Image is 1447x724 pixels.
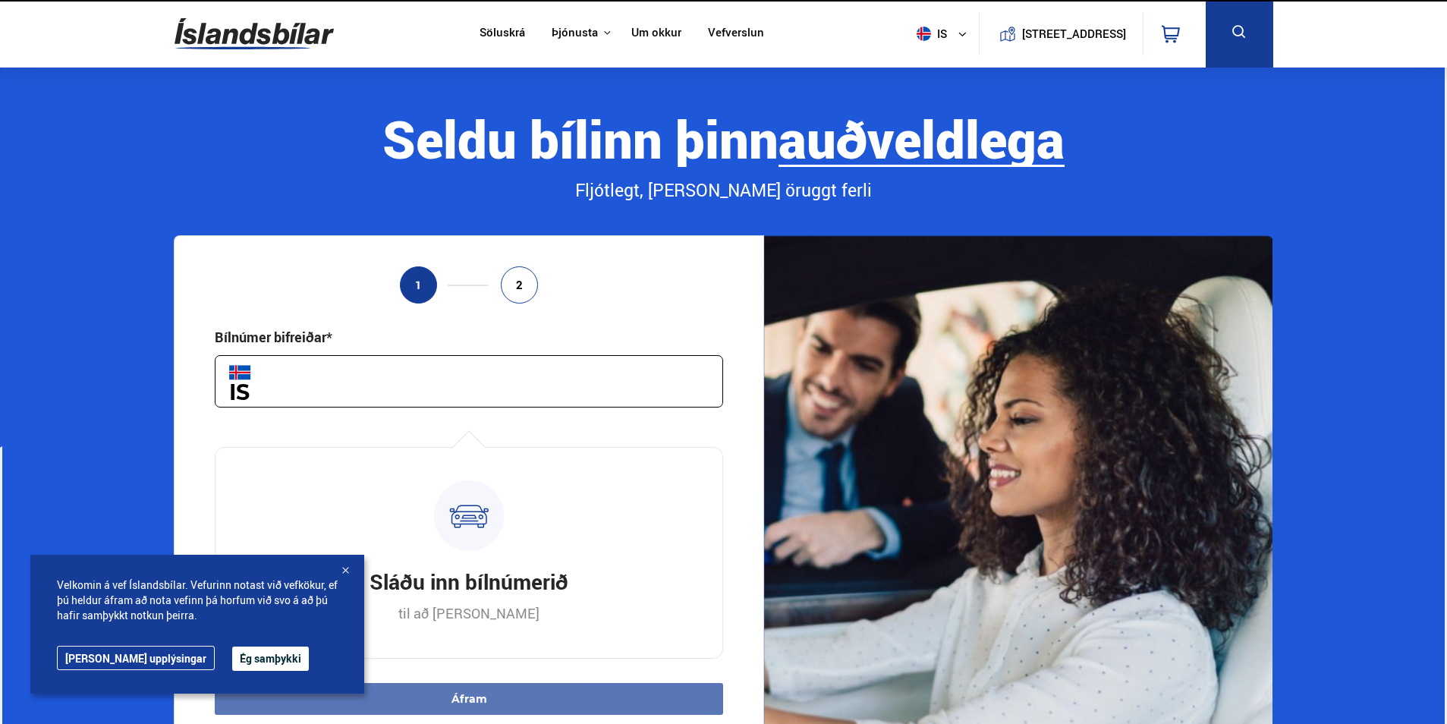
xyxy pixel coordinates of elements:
[232,647,309,671] button: Ég samþykki
[370,567,568,596] h3: Sláðu inn bílnúmerið
[215,328,332,346] div: Bílnúmer bifreiðar*
[480,26,525,42] a: Söluskrá
[174,110,1272,167] div: Seldu bílinn þinn
[516,279,523,291] span: 2
[175,9,334,58] img: G0Ugv5HjCgRt.svg
[174,178,1272,203] div: Fljótlegt, [PERSON_NAME] öruggt ferli
[1028,27,1121,40] button: [STREET_ADDRESS]
[911,27,948,41] span: is
[215,683,723,715] button: Áfram
[779,103,1065,174] b: auðveldlega
[552,26,598,40] button: Þjónusta
[415,279,422,291] span: 1
[708,26,764,42] a: Vefverslun
[917,27,931,41] img: svg+xml;base64,PHN2ZyB4bWxucz0iaHR0cDovL3d3dy53My5vcmcvMjAwMC9zdmciIHdpZHRoPSI1MTIiIGhlaWdodD0iNT...
[631,26,681,42] a: Um okkur
[987,12,1134,55] a: [STREET_ADDRESS]
[57,646,215,670] a: [PERSON_NAME] upplýsingar
[398,604,539,622] p: til að [PERSON_NAME]
[911,11,979,56] button: is
[57,578,338,623] span: Velkomin á vef Íslandsbílar. Vefurinn notast við vefkökur, ef þú heldur áfram að nota vefinn þá h...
